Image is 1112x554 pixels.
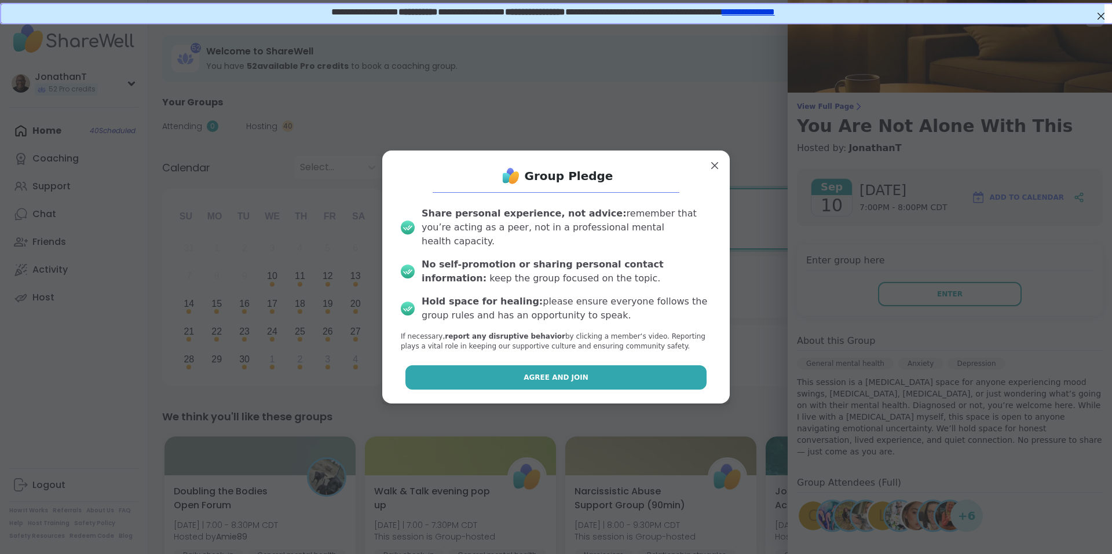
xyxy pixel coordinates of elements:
[422,258,711,285] div: keep the group focused on the topic.
[525,168,613,184] h1: Group Pledge
[422,207,711,248] div: remember that you’re acting as a peer, not in a professional mental health capacity.
[422,208,627,219] b: Share personal experience, not advice:
[401,332,711,351] p: If necessary, by clicking a member‘s video. Reporting plays a vital role in keeping our supportiv...
[422,259,664,284] b: No self-promotion or sharing personal contact information:
[445,332,565,340] b: report any disruptive behavior
[499,164,522,188] img: ShareWell Logo
[422,295,711,322] div: please ensure everyone follows the group rules and has an opportunity to speak.
[422,296,543,307] b: Hold space for healing:
[524,372,588,383] span: Agree and Join
[405,365,707,390] button: Agree and Join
